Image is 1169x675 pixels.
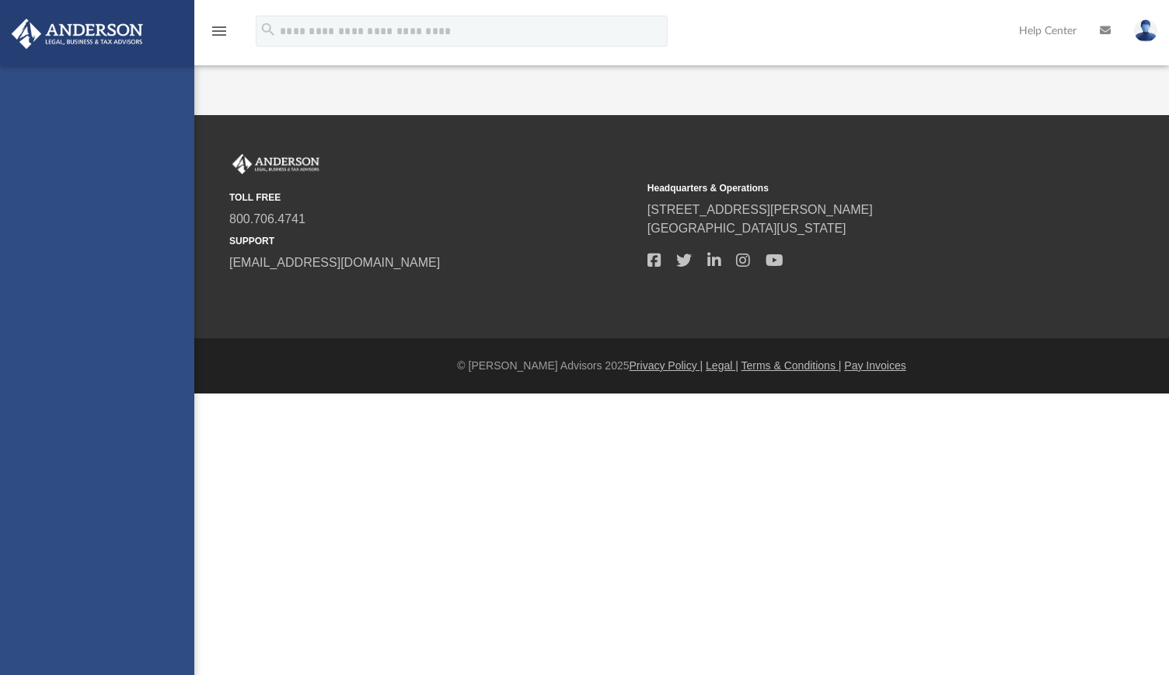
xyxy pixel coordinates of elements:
img: Anderson Advisors Platinum Portal [7,19,148,49]
a: Privacy Policy | [630,359,703,372]
i: menu [210,22,229,40]
a: [EMAIL_ADDRESS][DOMAIN_NAME] [229,256,440,269]
a: Terms & Conditions | [742,359,842,372]
small: SUPPORT [229,234,637,248]
img: Anderson Advisors Platinum Portal [229,154,323,174]
a: 800.706.4741 [229,212,305,226]
small: Headquarters & Operations [647,181,1055,195]
a: [GEOGRAPHIC_DATA][US_STATE] [647,222,846,235]
img: User Pic [1134,19,1157,42]
a: Pay Invoices [844,359,906,372]
a: menu [210,30,229,40]
div: © [PERSON_NAME] Advisors 2025 [194,358,1169,374]
a: [STREET_ADDRESS][PERSON_NAME] [647,203,873,216]
small: TOLL FREE [229,191,637,205]
a: Legal | [706,359,738,372]
i: search [260,21,277,38]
